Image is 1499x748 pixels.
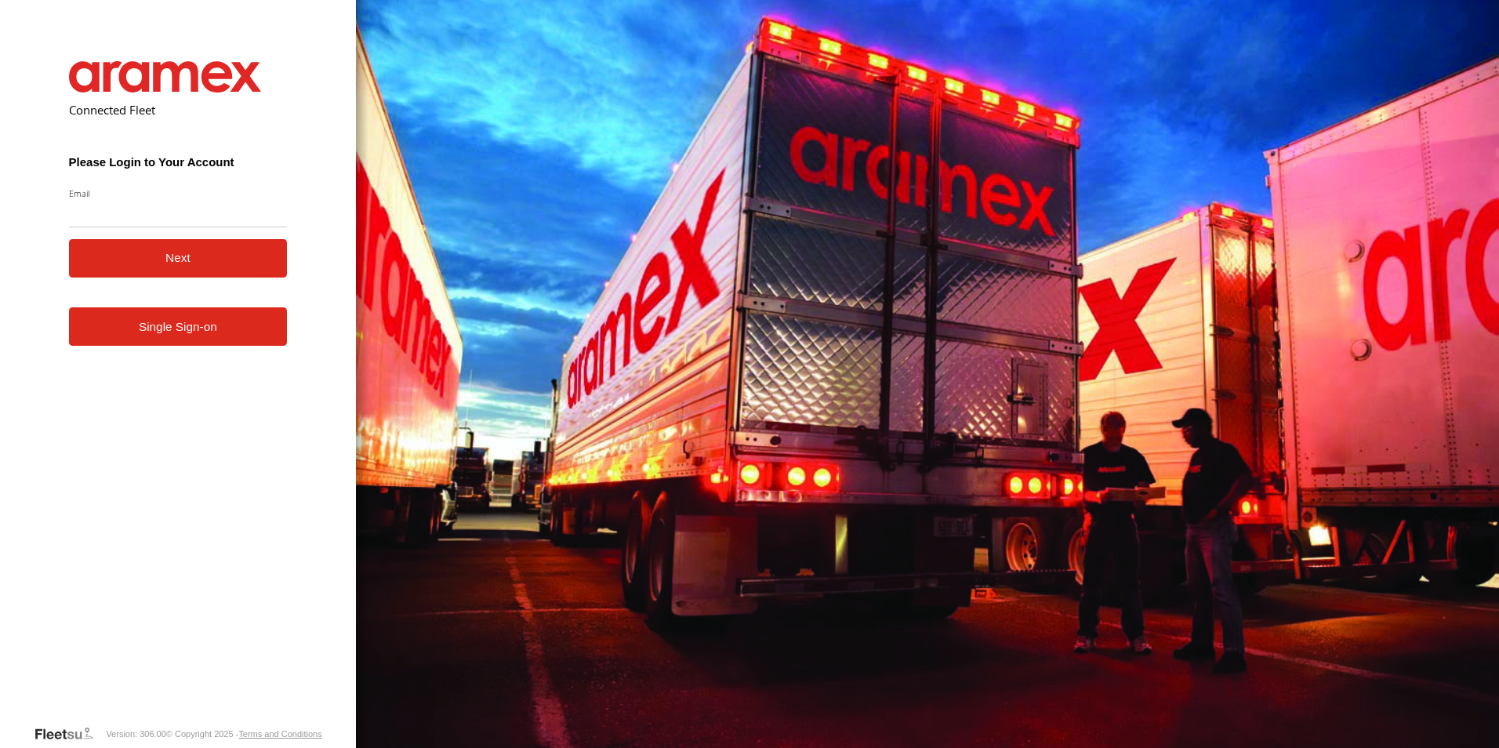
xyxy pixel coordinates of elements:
[69,102,288,118] h2: Connected Fleet
[69,155,288,169] h3: Please Login to Your Account
[34,726,106,742] a: Visit our Website
[69,61,262,93] img: Aramex
[238,729,321,739] a: Terms and Conditions
[69,307,288,346] a: Single Sign-on
[69,239,288,278] button: Next
[166,729,322,739] div: © Copyright 2025 -
[106,729,165,739] div: Version: 306.00
[69,187,288,199] label: Email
